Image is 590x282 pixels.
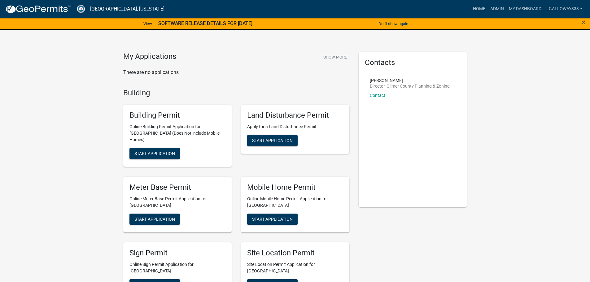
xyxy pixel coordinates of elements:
p: Online Building Permit Application for [GEOGRAPHIC_DATA] (Does Not include Mobile Homes) [129,124,225,143]
h5: Site Location Permit [247,249,343,258]
h5: Land Disturbance Permit [247,111,343,120]
span: Start Application [134,216,175,221]
span: Start Application [134,151,175,156]
button: Start Application [247,214,298,225]
button: Start Application [129,148,180,159]
h5: Contacts [365,58,461,67]
h5: Building Permit [129,111,225,120]
button: Start Application [129,214,180,225]
button: Start Application [247,135,298,146]
h4: My Applications [123,52,176,61]
a: [GEOGRAPHIC_DATA], [US_STATE] [90,4,164,14]
p: Online Mobile Home Permit Application for [GEOGRAPHIC_DATA] [247,196,343,209]
p: Apply for a Land Disturbance Permit [247,124,343,130]
a: Contact [370,93,385,98]
h5: Meter Base Permit [129,183,225,192]
h5: Mobile Home Permit [247,183,343,192]
a: View [141,19,155,29]
a: Home [470,3,488,15]
strong: SOFTWARE RELEASE DETAILS FOR [DATE] [158,20,252,26]
span: Start Application [252,216,293,221]
span: Start Application [252,138,293,143]
p: Site Location Permit Application for [GEOGRAPHIC_DATA] [247,261,343,274]
h5: Sign Permit [129,249,225,258]
p: There are no applications [123,69,349,76]
a: lgalloway333 [544,3,585,15]
p: Online Meter Base Permit Application for [GEOGRAPHIC_DATA] [129,196,225,209]
span: × [581,18,585,27]
p: [PERSON_NAME] [370,78,450,83]
p: Online Sign Permit Application for [GEOGRAPHIC_DATA] [129,261,225,274]
a: My Dashboard [506,3,544,15]
button: Show More [321,52,349,62]
a: Admin [488,3,506,15]
img: Gilmer County, Georgia [76,5,85,13]
h4: Building [123,89,349,98]
button: Don't show again [376,19,411,29]
p: Director, Gilmer County Planning & Zoning [370,84,450,88]
button: Close [581,19,585,26]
